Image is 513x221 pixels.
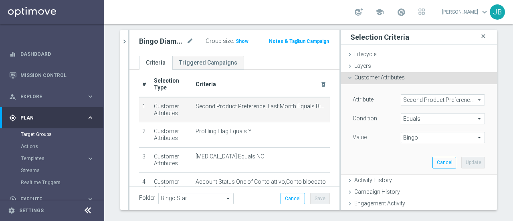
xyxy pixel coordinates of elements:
[121,38,128,45] i: chevron_right
[21,179,83,186] a: Realtime Triggers
[196,128,252,135] span: Profiling Flag Equals Y
[21,156,87,161] div: Templates
[21,176,103,189] div: Realtime Triggers
[9,72,95,79] button: Mission Control
[196,153,265,160] span: [MEDICAL_DATA] Equals NO
[9,51,16,58] i: equalizer
[19,208,44,213] a: Settings
[441,6,490,18] a: [PERSON_NAME]keyboard_arrow_down
[479,31,487,42] i: close
[21,143,83,150] a: Actions
[139,122,151,148] td: 2
[8,207,15,214] i: settings
[20,43,94,65] a: Dashboard
[21,128,103,140] div: Target Groups
[87,155,94,162] i: keyboard_arrow_right
[236,39,248,44] span: Show
[354,177,392,183] span: Activity History
[20,94,87,99] span: Explore
[206,38,233,45] label: Group size
[20,197,87,202] span: Execute
[196,81,216,87] span: Criteria
[461,157,485,168] button: Update
[9,196,87,203] div: Execute
[20,65,94,86] a: Mission Control
[9,93,16,100] i: person_search
[354,189,400,195] span: Campaign History
[9,115,95,121] button: gps_fixed Plan keyboard_arrow_right
[151,172,193,198] td: Customer Attributes
[139,97,151,122] td: 1
[21,152,103,164] div: Templates
[233,38,234,45] label: :
[490,4,505,20] div: JB
[353,96,374,103] lable: Attribute
[268,37,301,46] button: Notes & Tags
[186,36,194,46] i: mode_edit
[9,196,16,203] i: play_circle_outline
[9,114,16,122] i: gps_fixed
[21,140,103,152] div: Actions
[21,164,103,176] div: Streams
[353,134,367,141] label: Value
[9,196,95,203] button: play_circle_outline Execute keyboard_arrow_right
[139,195,155,201] label: Folder
[9,114,87,122] div: Plan
[21,156,79,161] span: Templates
[139,147,151,172] td: 3
[87,195,94,203] i: keyboard_arrow_right
[151,72,193,97] th: Selection Type
[9,65,94,86] div: Mission Control
[139,36,185,46] h2: Bingo Diamond 2pp
[139,72,151,97] th: #
[9,43,94,65] div: Dashboard
[172,56,244,70] a: Triggered Campaigns
[139,172,151,198] td: 4
[354,51,376,57] span: Lifecycle
[20,116,87,120] span: Plan
[354,74,405,81] span: Customer Attributes
[151,97,193,122] td: Customer Attributes
[139,56,172,70] a: Criteria
[296,37,330,46] button: Run Campaign
[87,93,94,100] i: keyboard_arrow_right
[21,155,95,162] button: Templates keyboard_arrow_right
[9,93,95,100] button: person_search Explore keyboard_arrow_right
[21,167,83,174] a: Streams
[9,93,87,100] div: Explore
[151,122,193,148] td: Customer Attributes
[353,115,377,122] lable: Condition
[151,147,193,172] td: Customer Attributes
[375,8,384,16] span: school
[350,32,409,42] h3: Selection Criteria
[21,131,83,138] a: Target Groups
[120,30,128,53] button: chevron_right
[480,8,489,16] span: keyboard_arrow_down
[310,193,330,204] button: Save
[87,114,94,122] i: keyboard_arrow_right
[196,103,327,110] span: Second Product Preference, Last Month Equals Bingo
[354,200,405,207] span: Engagement Activity
[9,51,95,57] button: equalizer Dashboard
[196,178,326,185] span: Account Status One of Conto attivo,Conto bloccato
[354,63,371,69] span: Layers
[281,193,305,204] button: Cancel
[432,157,456,168] button: Cancel
[320,81,327,87] i: delete_forever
